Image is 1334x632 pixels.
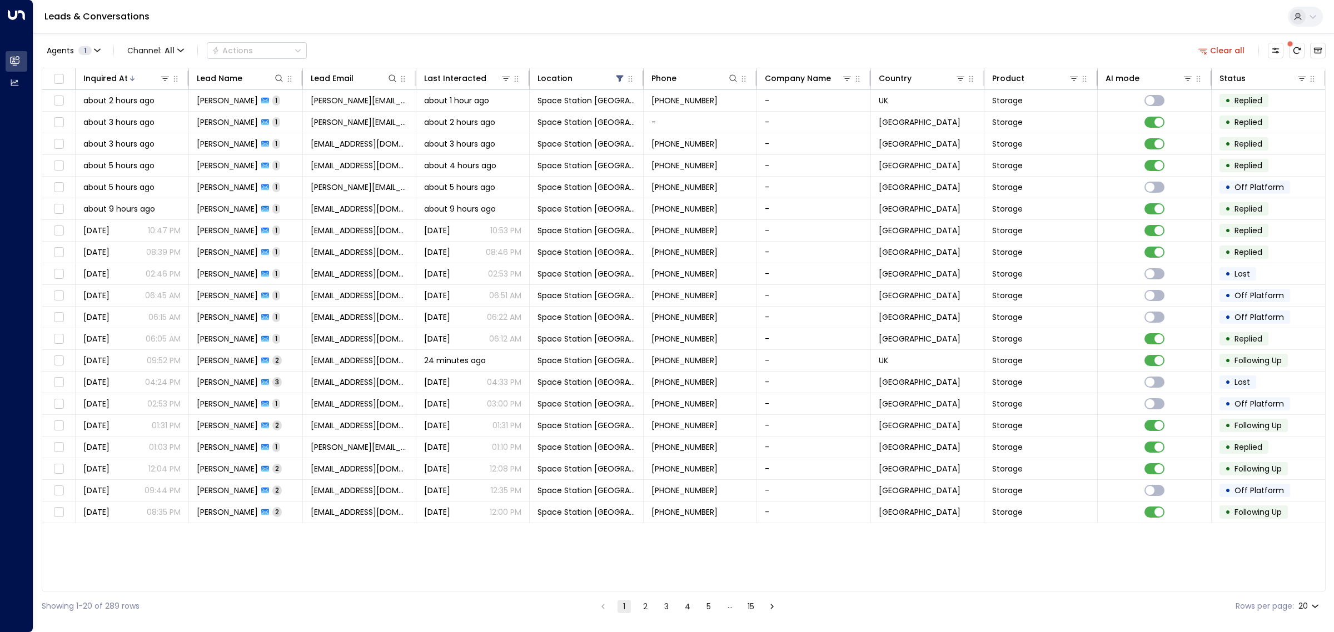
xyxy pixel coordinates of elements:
[311,203,408,214] span: susannahnicoleparker@icloud.com
[879,117,960,128] span: United Kingdom
[879,290,960,301] span: United Kingdom
[651,203,718,214] span: +447399624608
[197,160,258,171] span: Julie Mirzabegi
[757,155,870,176] td: -
[52,419,66,433] span: Toggle select row
[537,463,635,474] span: Space Station Wakefield
[424,117,495,128] span: about 2 hours ago
[272,160,280,170] span: 1
[879,398,960,409] span: United Kingdom
[1225,459,1231,478] div: •
[992,182,1023,193] span: Storage
[197,398,258,409] span: Paul Haley
[644,112,757,133] td: -
[1235,268,1250,279] span: Lost
[1235,225,1262,236] span: Replied
[651,333,718,344] span: +447880018889
[486,247,521,258] p: 08:46 PM
[149,442,181,453] p: 01:03 PM
[83,138,155,149] span: about 3 hours ago
[145,290,181,301] p: 06:45 AM
[1225,221,1231,240] div: •
[651,72,676,85] div: Phone
[207,42,307,59] div: Button group with a nested menu
[992,442,1023,453] span: Storage
[879,312,960,323] span: United Kingdom
[537,442,635,453] span: Space Station Wakefield
[197,117,258,128] span: Jonathan Goodwin
[1235,442,1262,453] span: Replied
[537,117,635,128] span: Space Station Wakefield
[537,290,635,301] span: Space Station Wakefield
[765,72,831,85] div: Company Name
[311,95,408,106] span: Laura.douglas@savagedouglas.co.uk
[272,117,280,127] span: 1
[1268,43,1283,58] button: Customize
[311,247,408,258] span: amijo1992@gmail.com
[651,268,718,279] span: +441924210100
[1225,264,1231,283] div: •
[757,415,870,436] td: -
[52,72,66,86] span: Toggle select all
[1194,43,1250,58] button: Clear all
[757,307,870,328] td: -
[1225,178,1231,197] div: •
[197,333,258,344] span: Robyn Collins
[311,420,408,431] span: kershawben0@gmail.com
[197,268,258,279] span: Zoe Geldard
[681,600,694,613] button: Go to page 4
[537,138,635,149] span: Space Station Wakefield
[537,420,635,431] span: Space Station Wakefield
[83,398,109,409] span: Aug 10, 2025
[197,312,258,323] span: Josephine Brown
[757,90,870,111] td: -
[651,95,718,106] span: +447354254958
[879,247,960,258] span: United Kingdom
[1225,416,1231,435] div: •
[992,247,1023,258] span: Storage
[879,160,960,171] span: United Kingdom
[424,312,450,323] span: Yesterday
[879,72,912,85] div: Country
[424,247,450,258] span: Yesterday
[272,334,280,343] span: 1
[52,310,66,324] span: Toggle select row
[47,47,74,54] span: Agents
[272,182,280,192] span: 1
[1235,117,1262,128] span: Replied
[537,355,635,366] span: Space Station Wakefield
[52,180,66,194] span: Toggle select row
[992,138,1023,149] span: Storage
[424,333,450,344] span: Yesterday
[272,247,280,257] span: 1
[311,398,408,409] span: phaley6724@gmail.com
[992,290,1023,301] span: Storage
[152,420,181,431] p: 01:31 PM
[165,46,175,55] span: All
[1106,72,1139,85] div: AI mode
[757,177,870,198] td: -
[492,420,521,431] p: 01:31 PM
[83,160,155,171] span: about 5 hours ago
[1106,72,1193,85] div: AI mode
[537,312,635,323] span: Space Station Wakefield
[311,182,408,193] span: holly@rice.me.uk
[1235,377,1250,388] span: Lost
[490,225,521,236] p: 10:53 PM
[52,267,66,281] span: Toggle select row
[1236,600,1294,612] label: Rows per page:
[1235,398,1284,409] span: Off Platform
[1225,286,1231,305] div: •
[757,112,870,133] td: -
[52,440,66,454] span: Toggle select row
[618,600,631,613] button: page 1
[1235,203,1262,214] span: Replied
[311,225,408,236] span: dsteel@luft46.plus.com
[537,95,635,106] span: Space Station Wakefield
[537,247,635,258] span: Space Station Wakefield
[490,463,521,474] p: 12:08 PM
[424,95,489,106] span: about 1 hour ago
[123,43,188,58] span: Channel:
[424,160,496,171] span: about 4 hours ago
[424,463,450,474] span: Yesterday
